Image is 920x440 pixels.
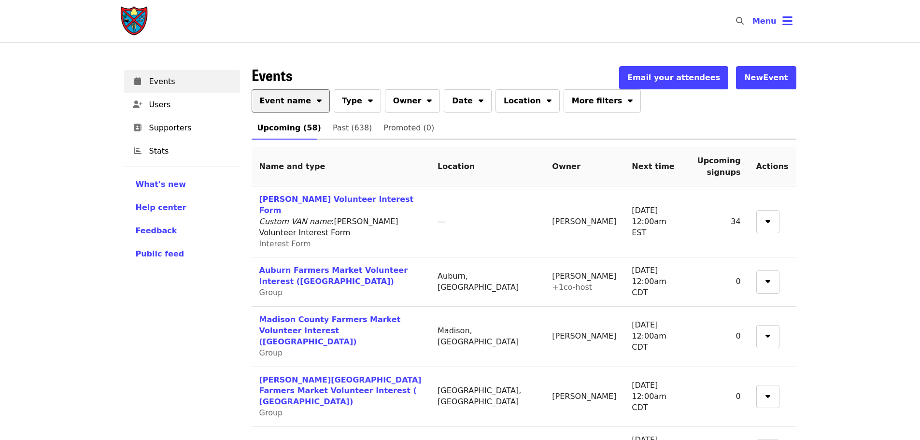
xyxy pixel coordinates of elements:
input: Search [750,10,757,33]
td: [PERSON_NAME] [544,186,624,257]
i: sort-down icon [765,275,770,284]
i: sort-down icon [368,95,373,104]
i: sort-down icon [547,95,552,104]
span: Upcoming signups [697,156,741,177]
i: sort-down icon [765,330,770,339]
a: Supporters [124,116,240,140]
a: Stats [124,140,240,163]
span: Help center [136,203,186,212]
div: 0 [697,391,741,402]
i: sort-down icon [479,95,483,104]
div: Auburn, [GEOGRAPHIC_DATA] [438,271,537,293]
a: Public feed [136,248,228,260]
i: sort-down icon [628,95,633,104]
span: Owner [393,95,422,107]
a: Users [124,93,240,116]
span: Events [252,63,292,86]
i: bars icon [782,14,793,28]
span: Menu [752,16,777,26]
span: Group [259,408,283,417]
a: Promoted (0) [378,116,440,140]
a: What's new [136,179,228,190]
th: Name and type [252,147,430,186]
td: [DATE] 12:00am CDT [624,257,689,307]
i: calendar icon [134,77,141,86]
span: Upcoming (58) [257,121,321,135]
span: What's new [136,180,186,189]
i: search icon [736,16,744,26]
div: 0 [697,276,741,287]
span: More filters [572,95,622,107]
span: Past (638) [333,121,372,135]
div: — [438,216,537,227]
i: user-plus icon [133,100,142,109]
button: Email your attendees [619,66,728,89]
span: Events [149,76,232,87]
th: Location [430,147,544,186]
a: Auburn Farmers Market Volunteer Interest ([GEOGRAPHIC_DATA]) [259,266,408,286]
a: [PERSON_NAME] Volunteer Interest Form [259,195,414,215]
button: NewEvent [736,66,796,89]
img: Society of St. Andrew - Home [120,6,149,37]
button: Toggle account menu [745,10,800,33]
td: [DATE] 12:00am EST [624,186,689,257]
i: Custom VAN name [259,217,332,226]
td: [DATE] 12:00am CDT [624,307,689,367]
a: [PERSON_NAME][GEOGRAPHIC_DATA] Farmers Market Volunteer Interest ( [GEOGRAPHIC_DATA]) [259,375,422,407]
a: Madison County Farmers Market Volunteer Interest ([GEOGRAPHIC_DATA]) [259,315,401,346]
span: Group [259,348,283,357]
span: Stats [149,145,232,157]
button: Event name [252,89,330,113]
span: Users [149,99,232,111]
button: Feedback [136,225,177,237]
span: Public feed [136,249,184,258]
span: Type [342,95,362,107]
i: sort-down icon [765,215,770,225]
th: Actions [749,147,796,186]
a: Past (638) [327,116,378,140]
a: Upcoming (58) [252,116,327,140]
span: Event name [260,95,311,107]
td: [DATE] 12:00am CDT [624,367,689,427]
th: Next time [624,147,689,186]
div: [GEOGRAPHIC_DATA], [GEOGRAPHIC_DATA] [438,385,537,408]
button: Date [444,89,492,113]
button: Owner [385,89,440,113]
span: Date [452,95,473,107]
td: [PERSON_NAME] [544,367,624,427]
button: Type [334,89,381,113]
span: Supporters [149,122,232,134]
button: Location [495,89,560,113]
span: Promoted (0) [383,121,434,135]
div: Madison, [GEOGRAPHIC_DATA] [438,326,537,348]
span: Interest Form [259,239,311,248]
span: Location [504,95,541,107]
td: : [PERSON_NAME] Volunteer Interest Form [252,186,430,257]
div: + 1 co-host [552,282,616,293]
td: [PERSON_NAME] [544,257,624,307]
i: sort-down icon [427,95,432,104]
div: 34 [697,216,741,227]
button: More filters [564,89,641,113]
a: Help center [136,202,228,213]
i: address-book icon [134,123,142,132]
div: 0 [697,331,741,342]
span: Group [259,288,283,297]
td: [PERSON_NAME] [544,307,624,367]
i: sort-down icon [765,390,770,399]
i: sort-down icon [317,95,322,104]
th: Owner [544,147,624,186]
a: Events [124,70,240,93]
i: chart-bar icon [134,146,142,156]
